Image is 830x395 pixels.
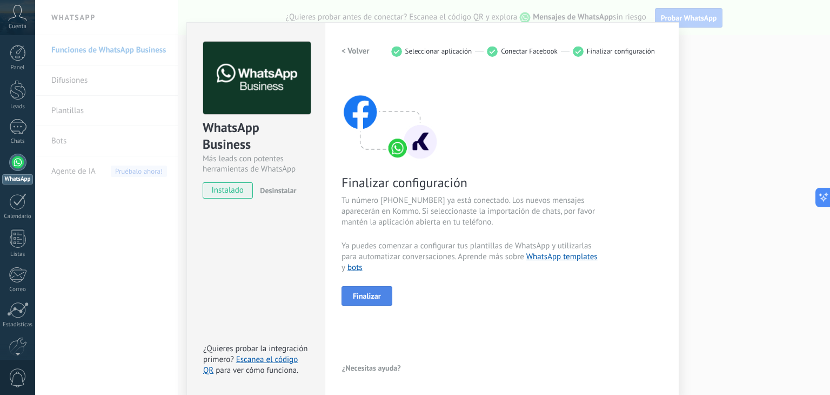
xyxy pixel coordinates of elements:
div: Calendario [2,213,34,220]
span: Seleccionar aplicación [405,47,472,55]
span: Cuenta [9,23,26,30]
span: Conectar Facebook [501,47,558,55]
button: Desinstalar [256,182,296,199]
button: Finalizar [342,286,392,306]
div: Chats [2,138,34,145]
img: connect with facebook [342,74,439,161]
span: Finalizar [353,292,381,300]
img: logo_main.png [203,42,311,115]
a: bots [347,262,363,273]
div: Panel [2,64,34,71]
h2: < Volver [342,46,370,56]
button: ¿Necesitas ayuda? [342,360,401,376]
a: Escanea el código QR [203,354,298,376]
button: < Volver [342,42,370,61]
span: para ver cómo funciona. [216,365,298,376]
div: WhatsApp Business [203,119,309,154]
span: ¿Quieres probar la integración primero? [203,344,308,365]
span: Ya puedes comenzar a configurar tus plantillas de WhatsApp y utilizarlas para automatizar convers... [342,241,599,273]
span: Desinstalar [260,186,296,195]
a: WhatsApp templates [526,252,598,262]
div: Más leads con potentes herramientas de WhatsApp [203,154,309,174]
div: WhatsApp [2,174,33,185]
span: Finalizar configuración [587,47,655,55]
span: instalado [203,182,252,199]
div: Listas [2,251,34,258]
span: Tu número [PHONE_NUMBER] ya está conectado. Los nuevos mensajes aparecerán en Kommo. Si seleccion... [342,195,599,228]
div: Correo [2,286,34,293]
div: Estadísticas [2,321,34,328]
span: ¿Necesitas ayuda? [342,364,401,372]
span: Finalizar configuración [342,174,599,191]
div: Leads [2,103,34,110]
